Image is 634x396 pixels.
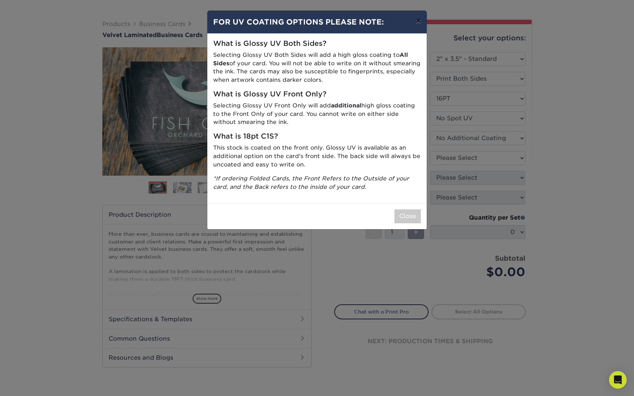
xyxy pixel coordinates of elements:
[213,175,409,190] i: *If ordering Folded Cards, the Front Refers to the Outside of your card, and the Back refers to t...
[213,102,421,126] p: Selecting Glossy UV Front Only will add high gloss coating to the Front Only of your card. You ca...
[331,102,361,109] strong: additional
[213,51,421,84] p: Selecting Glossy UV Both Sides will add a high gloss coating to of your card. You will not be abl...
[213,16,421,27] h4: FOR UV COATING OPTIONS PLEASE NOTE:
[213,40,421,48] h5: What is Glossy UV Both Sides?
[213,144,421,169] p: This stock is coated on the front only. Glossy UV is available as an additional option on the car...
[609,371,627,389] div: Open Intercom Messenger
[213,132,421,141] h5: What is 18pt C1S?
[213,51,408,67] strong: All Sides
[394,209,421,223] button: Close
[213,90,421,99] h5: What is Glossy UV Front Only?
[410,11,427,31] button: ×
